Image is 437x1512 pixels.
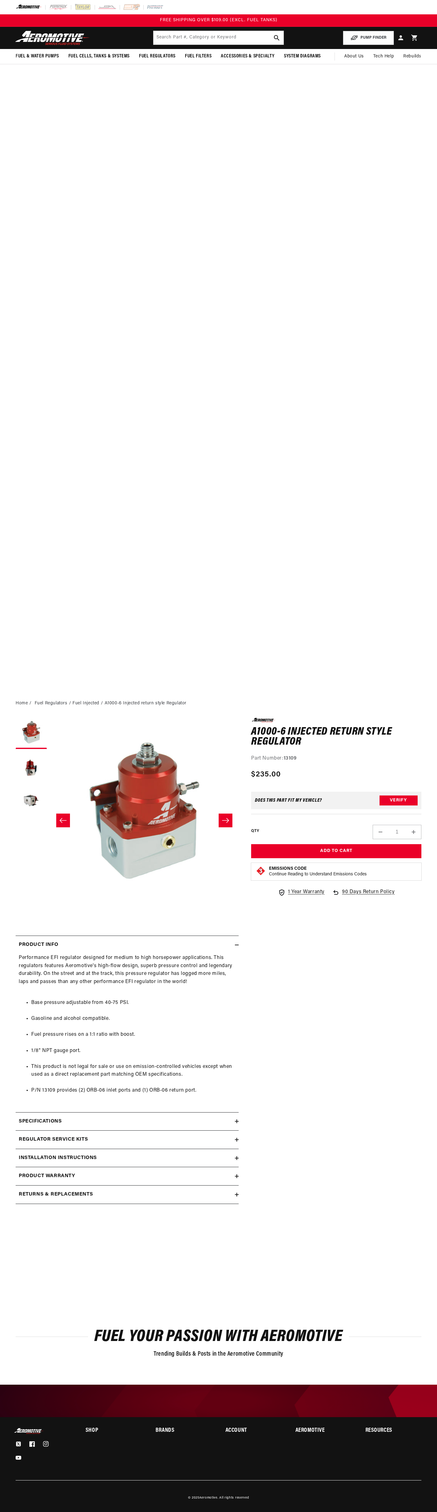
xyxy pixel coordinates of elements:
[251,769,281,780] span: $235.00
[156,1428,211,1433] summary: Brands
[16,1186,239,1204] summary: Returns & replacements
[16,1113,239,1131] summary: Specifications
[134,49,180,64] summary: Fuel Regulators
[16,53,59,60] span: Fuel & Water Pumps
[269,872,367,877] p: Continue Reading to Understand Emissions Codes
[31,1015,236,1023] li: Gasoline and alcohol compatible.
[16,786,47,818] button: Load image 3 in gallery view
[269,866,367,877] button: Emissions CodeContinue Reading to Understand Emissions Codes
[221,53,275,60] span: Accessories & Specialty
[56,814,70,827] button: Slide left
[251,727,421,747] h1: A1000-6 Injected return style Regulator
[105,700,186,707] li: A1000-6 Injected return style Regulator
[219,1496,249,1500] small: All rights reserved
[288,888,325,896] span: 1 Year Warranty
[270,31,284,45] button: search button
[19,1191,93,1199] h2: Returns & replacements
[403,53,421,60] span: Rebuilds
[31,1031,236,1039] li: Fuel pressure rises on a 1:1 ratio with boost.
[216,49,279,64] summary: Accessories & Specialty
[185,53,211,60] span: Fuel Filters
[269,866,307,871] strong: Emissions Code
[35,700,73,707] li: Fuel Regulators
[251,844,421,858] button: Add to Cart
[373,53,394,60] span: Tech Help
[64,49,134,64] summary: Fuel Cells, Tanks & Systems
[13,1428,45,1434] img: Aeromotive
[332,888,395,903] a: 90 Days Return Policy
[16,718,239,923] media-gallery: Gallery Viewer
[251,755,421,763] div: Part Number:
[284,756,297,761] strong: 13109
[16,936,239,954] summary: Product Info
[344,54,364,59] span: About Us
[188,1496,218,1500] small: © 2025 .
[31,1047,236,1055] li: 1/8" NPT gauge port.
[13,31,92,45] img: Aeromotive
[19,1154,97,1162] h2: Installation Instructions
[16,1149,239,1167] summary: Installation Instructions
[19,1136,88,1144] h2: Regulator Service Kits
[68,53,130,60] span: Fuel Cells, Tanks & Systems
[295,1428,351,1433] summary: Aeromotive
[16,1167,239,1185] summary: Product warranty
[19,941,58,949] h2: Product Info
[256,866,266,876] img: Emissions code
[284,53,321,60] span: System Diagrams
[11,49,64,64] summary: Fuel & Water Pumps
[279,49,325,64] summary: System Diagrams
[153,31,284,45] input: Search by Part Number, Category or Keyword
[16,718,47,749] button: Load image 1 in gallery view
[251,829,259,834] label: QTY
[365,1428,421,1433] summary: Resources
[31,1063,236,1079] li: This product is not legal for sale or use on emission-controlled vehicles except when used as a d...
[180,49,216,64] summary: Fuel Filters
[160,18,277,22] span: FREE SHIPPING OVER $109.00 (EXCL. FUEL TANKS)
[278,888,325,896] a: 1 Year Warranty
[16,1131,239,1149] summary: Regulator Service Kits
[199,1496,217,1500] a: Aeromotive
[342,888,395,903] span: 90 Days Return Policy
[19,1172,75,1180] h2: Product warranty
[16,700,421,707] nav: breadcrumbs
[226,1428,281,1433] summary: Account
[399,49,426,64] summary: Rebuilds
[16,954,239,1103] div: Performance EFI regulator designed for medium to high horsepower applications. This regulators fe...
[154,1351,283,1357] span: Trending Builds & Posts in the Aeromotive Community
[16,700,28,707] a: Home
[86,1428,142,1433] summary: Shop
[255,798,322,803] div: Does This part fit My vehicle?
[72,700,104,707] li: Fuel Injected
[31,999,236,1007] li: Base pressure adjustable from 40-75 PSI.
[16,752,47,783] button: Load image 2 in gallery view
[219,814,232,827] button: Slide right
[380,795,418,805] button: Verify
[139,53,176,60] span: Fuel Regulators
[340,49,369,64] a: About Us
[31,1087,236,1095] li: P/N 13109 provides (2) ORB-06 inlet ports and (1) ORB-06 return port.
[343,31,394,45] button: PUMP FINDER
[369,49,399,64] summary: Tech Help
[16,1329,421,1344] h2: Fuel Your Passion with Aeromotive
[19,1118,62,1126] h2: Specifications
